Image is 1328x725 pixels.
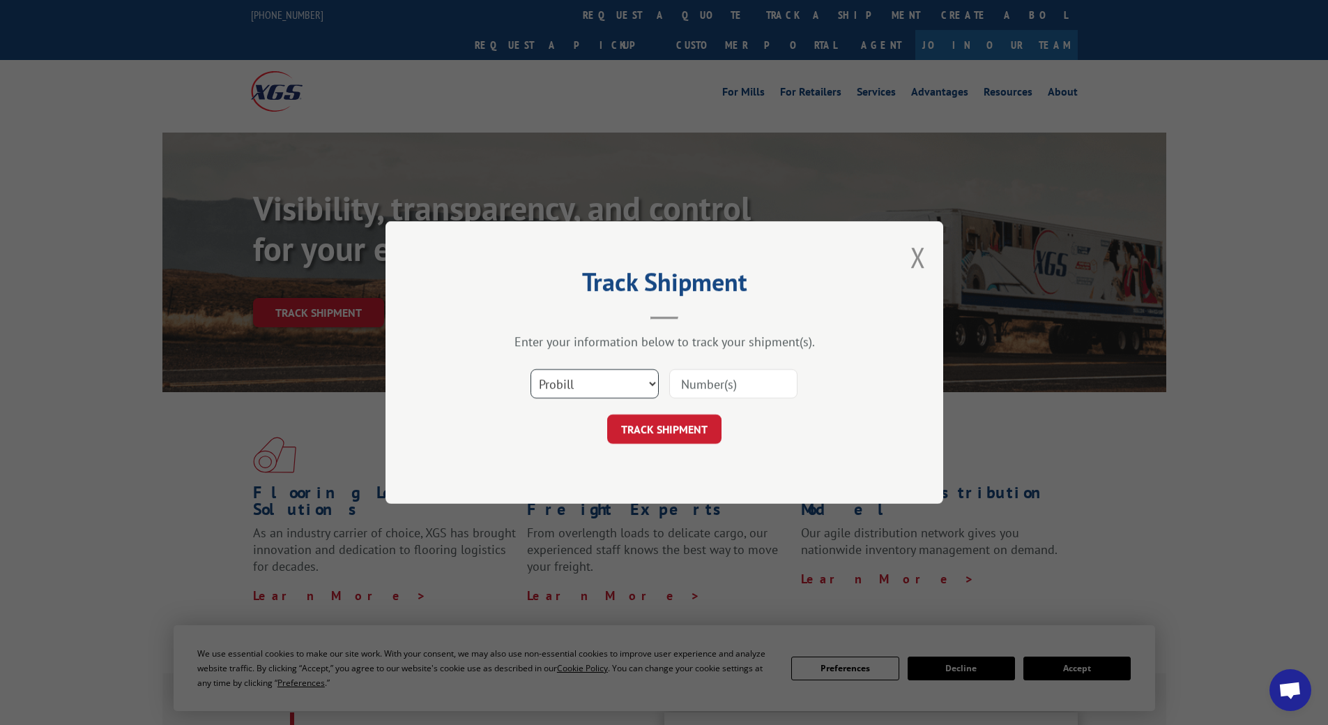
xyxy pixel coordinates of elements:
div: Enter your information below to track your shipment(s). [455,334,873,350]
h2: Track Shipment [455,272,873,299]
button: Close modal [910,239,926,276]
div: Open chat [1269,669,1311,711]
button: TRACK SHIPMENT [607,414,722,444]
input: Number(s) [669,369,797,398]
